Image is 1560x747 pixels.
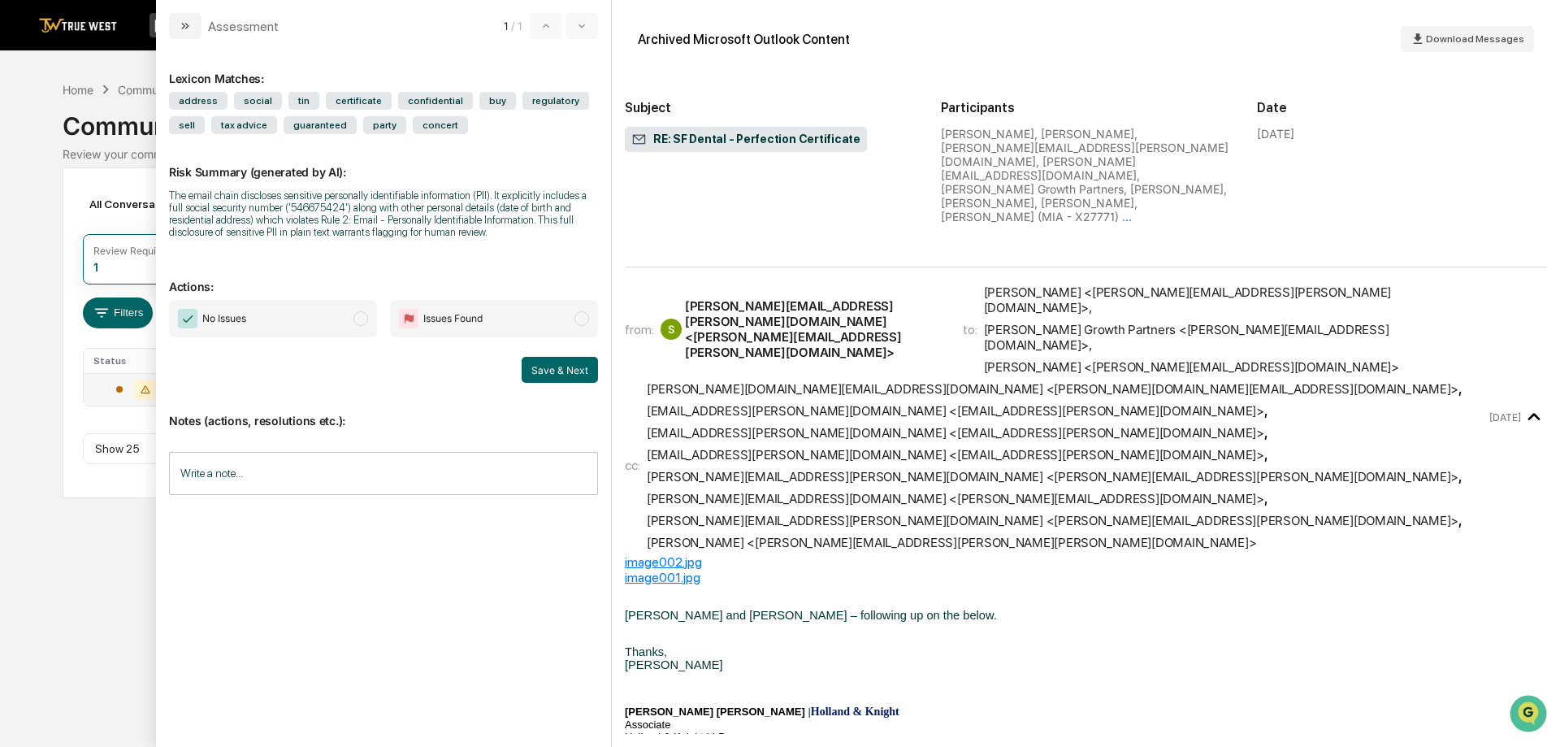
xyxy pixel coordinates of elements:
[685,298,943,360] div: [PERSON_NAME][EMAIL_ADDRESS][PERSON_NAME][DOMAIN_NAME] <[PERSON_NAME][EMAIL_ADDRESS][PERSON_NAME]...
[1401,26,1534,52] button: Download Messages
[647,513,1462,528] span: ,
[423,311,483,327] span: Issues Found
[647,535,1256,550] div: [PERSON_NAME] <[PERSON_NAME][EMAIL_ADDRESS][PERSON_NAME][PERSON_NAME][DOMAIN_NAME]>
[638,32,850,47] div: Archived Microsoft Outlook Content
[625,609,997,622] span: [PERSON_NAME] and [PERSON_NAME] – following up on the below.
[326,92,392,110] span: certificate
[1122,210,1132,224] span: ...
[169,145,598,179] p: Risk Summary (generated by AI):
[63,147,1497,161] div: Review your communication records across channels
[625,731,661,743] span: Holland
[55,141,206,154] div: We're available if you need us!
[55,124,266,141] div: Start new chat
[1426,33,1524,45] span: Download Messages
[625,719,670,731] span: Associate
[647,469,1462,484] span: ,
[522,357,598,383] button: Save & Next
[83,191,206,217] div: All Conversations
[625,554,1547,570] div: image002.jpg
[853,706,863,718] span: &
[631,132,860,148] span: RE: SF Dental - Perfection Certificate
[284,116,357,134] span: guaranteed
[1508,693,1552,737] iframe: Open customer support
[647,403,1264,419] div: [EMAIL_ADDRESS][PERSON_NAME][DOMAIN_NAME] <[EMAIL_ADDRESS][PERSON_NAME][DOMAIN_NAME]>
[865,706,899,718] span: Knight
[1257,127,1294,141] div: [DATE]
[169,52,598,85] div: Lexicon Matches:
[202,311,246,327] span: No Issues
[288,92,319,110] span: tin
[16,206,29,219] div: 🖐️
[363,116,406,134] span: party
[83,297,154,328] button: Filters
[208,19,279,34] div: Assessment
[984,322,1486,353] div: [PERSON_NAME] Growth Partners <[PERSON_NAME][EMAIL_ADDRESS][DOMAIN_NAME]> ,
[169,260,598,293] p: Actions:
[169,116,205,134] span: sell
[647,447,1267,463] span: ,
[398,92,473,110] span: confidential
[661,319,682,340] div: S
[16,237,29,250] div: 🔎
[413,116,468,134] span: concert
[134,205,201,221] span: Attestations
[647,381,1458,397] div: [PERSON_NAME][DOMAIN_NAME][EMAIL_ADDRESS][DOMAIN_NAME] <[PERSON_NAME][DOMAIN_NAME][EMAIL_ADDRESS]...
[399,309,418,328] img: Flag
[647,469,1458,484] div: [PERSON_NAME][EMAIL_ADDRESS][PERSON_NAME][DOMAIN_NAME] <[PERSON_NAME][EMAIL_ADDRESS][PERSON_NAME]...
[647,491,1267,506] span: ,
[93,245,171,257] div: Review Required
[941,127,1231,224] div: [PERSON_NAME], [PERSON_NAME], [PERSON_NAME][EMAIL_ADDRESS][PERSON_NAME][DOMAIN_NAME], [PERSON_NAM...
[39,18,117,33] img: logo
[647,447,1264,463] div: [EMAIL_ADDRESS][PERSON_NAME][DOMAIN_NAME] <[EMAIL_ADDRESS][PERSON_NAME][DOMAIN_NAME]>
[625,458,640,473] span: cc:
[115,275,197,288] a: Powered byPylon
[647,425,1264,441] div: [EMAIL_ADDRESS][PERSON_NAME][DOMAIN_NAME] <[EMAIL_ADDRESS][PERSON_NAME][DOMAIN_NAME]>
[16,34,296,60] p: How can we help?
[16,124,45,154] img: 1746055101610-c473b297-6a78-478c-a979-82029cc54cd1
[625,570,1547,585] div: image001.jpg
[984,359,1399,375] div: [PERSON_NAME] <[PERSON_NAME][EMAIL_ADDRESS][DOMAIN_NAME]>
[178,309,197,328] img: Checkmark
[169,394,598,428] p: Notes (actions, resolutions etc.):
[647,403,1267,419] span: ,
[625,322,654,337] span: from:
[10,229,109,258] a: 🔎Data Lookup
[63,98,1497,141] div: Communications Archive
[625,645,723,671] span: Thanks, [PERSON_NAME]
[963,322,977,337] span: to:
[522,92,589,110] span: regulatory
[625,706,713,718] span: [PERSON_NAME]
[479,92,516,110] span: buy
[811,706,850,718] span: Holland
[511,20,526,33] span: / 1
[941,100,1231,115] h2: Participants
[93,260,98,274] div: 1
[674,731,726,743] span: Knight LLP
[63,83,93,97] div: Home
[647,425,1267,441] span: ,
[169,189,598,238] div: The email chain discloses sensitive personally identifiable information (PII). It explicitly incl...
[647,513,1458,528] div: [PERSON_NAME][EMAIL_ADDRESS][PERSON_NAME][DOMAIN_NAME] <[PERSON_NAME][EMAIL_ADDRESS][PERSON_NAME]...
[276,129,296,149] button: Start new chat
[111,198,208,228] a: 🗄️Attestations
[10,198,111,228] a: 🖐️Preclearance
[1257,100,1547,115] h2: Date
[717,706,805,718] span: [PERSON_NAME]
[118,83,249,97] div: Communications Archive
[169,92,227,110] span: address
[984,284,1486,315] div: [PERSON_NAME] <[PERSON_NAME][EMAIL_ADDRESS][PERSON_NAME][DOMAIN_NAME]> ,
[625,100,915,115] h2: Subject
[647,381,1462,397] span: ,
[118,206,131,219] div: 🗄️
[504,20,508,33] span: 1
[42,74,268,91] input: Clear
[1489,411,1521,423] time: Thursday, August 14, 2025 at 10:28:56 AM
[211,116,277,134] span: tax advice
[32,205,105,221] span: Preclearance
[234,92,282,110] span: social
[647,491,1264,506] div: [PERSON_NAME][EMAIL_ADDRESS][DOMAIN_NAME] <[PERSON_NAME][EMAIL_ADDRESS][DOMAIN_NAME]>
[664,731,671,743] span: &
[84,349,190,373] th: Status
